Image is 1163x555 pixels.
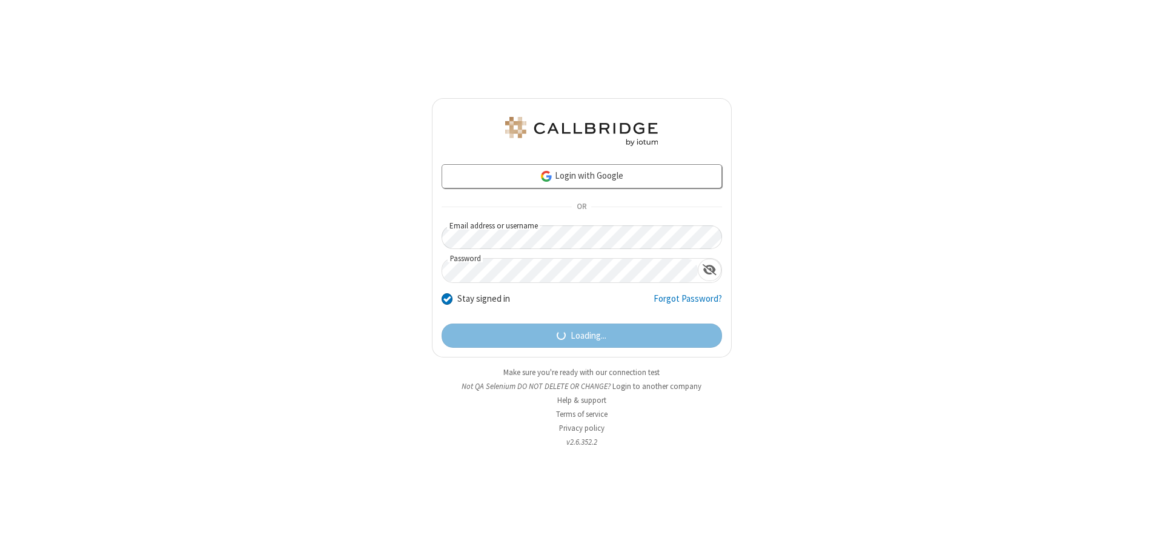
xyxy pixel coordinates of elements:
li: v2.6.352.2 [432,436,732,448]
a: Terms of service [556,409,608,419]
a: Forgot Password? [654,292,722,315]
span: Loading... [571,329,606,343]
input: Email address or username [442,225,722,249]
iframe: Chat [1133,523,1154,547]
button: Loading... [442,324,722,348]
button: Login to another company [612,381,701,392]
a: Make sure you're ready with our connection test [503,367,660,377]
label: Stay signed in [457,292,510,306]
span: OR [572,199,591,216]
a: Help & support [557,395,606,405]
img: google-icon.png [540,170,553,183]
img: QA Selenium DO NOT DELETE OR CHANGE [503,117,660,146]
a: Login with Google [442,164,722,188]
li: Not QA Selenium DO NOT DELETE OR CHANGE? [432,381,732,392]
input: Password [442,259,698,282]
div: Show password [698,259,721,281]
a: Privacy policy [559,423,605,433]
